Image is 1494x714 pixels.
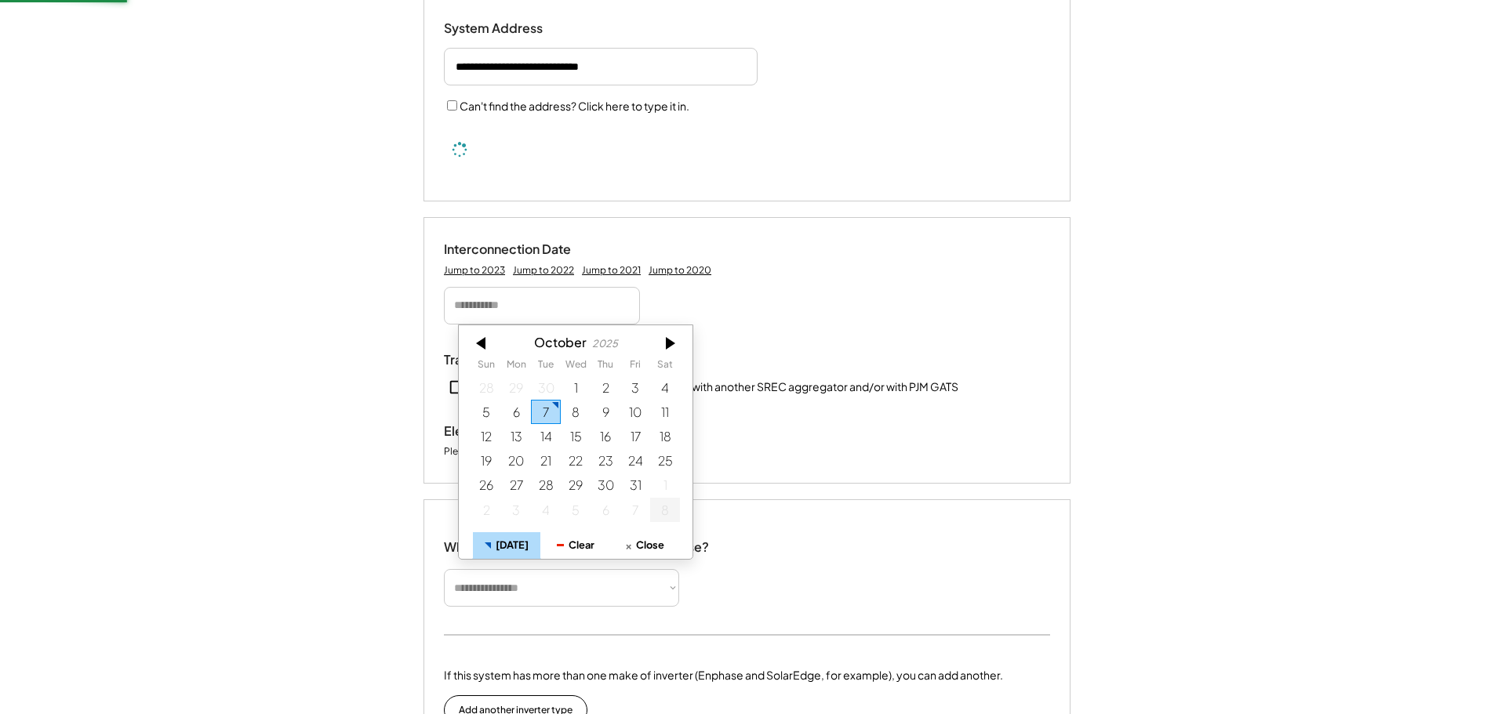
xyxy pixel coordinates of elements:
div: 11/07/2025 [620,497,650,521]
div: 10/07/2025 [531,400,561,424]
div: 11/02/2025 [471,497,501,521]
div: If this system has more than one make of inverter (Enphase and SolarEdge, for example), you can a... [444,667,1003,683]
div: 10/23/2025 [591,448,620,473]
div: 10/27/2025 [501,473,531,497]
div: 10/22/2025 [561,448,591,473]
div: Interconnection Date [444,241,601,258]
button: Clear [541,531,610,559]
div: 11/06/2025 [591,497,620,521]
div: Jump to 2020 [649,264,711,277]
div: 10/25/2025 [650,448,680,473]
div: 10/12/2025 [471,424,501,448]
div: 9/30/2025 [531,375,561,400]
div: October [534,335,587,350]
div: Please first enter the system's address above. [444,445,645,459]
div: 10/21/2025 [531,448,561,473]
div: 11/08/2025 [650,497,680,521]
div: 10/26/2025 [471,473,501,497]
div: 11/01/2025 [650,473,680,497]
div: 10/15/2025 [561,424,591,448]
th: Friday [620,359,650,375]
div: Electric Utility [444,423,601,440]
div: 10/05/2025 [471,400,501,424]
div: 10/16/2025 [591,424,620,448]
th: Monday [501,359,531,375]
div: 10/24/2025 [620,448,650,473]
div: Transfer or Previously Registered? [444,352,648,368]
div: 10/31/2025 [620,473,650,497]
div: 10/11/2025 [650,400,680,424]
th: Saturday [650,359,680,375]
div: 10/09/2025 [591,400,620,424]
div: 9/28/2025 [471,375,501,400]
div: 9/29/2025 [501,375,531,400]
div: 10/30/2025 [591,473,620,497]
div: 10/01/2025 [561,375,591,400]
div: Jump to 2022 [513,264,574,277]
div: 11/05/2025 [561,497,591,521]
th: Wednesday [561,359,591,375]
div: 10/28/2025 [531,473,561,497]
div: 10/29/2025 [561,473,591,497]
div: 10/03/2025 [620,375,650,400]
div: 10/14/2025 [531,424,561,448]
div: 10/04/2025 [650,375,680,400]
div: 10/10/2025 [620,400,650,424]
th: Thursday [591,359,620,375]
div: 11/03/2025 [501,497,531,521]
th: Sunday [471,359,501,375]
div: System Address [444,20,601,37]
div: 2025 [592,338,618,350]
div: 11/04/2025 [531,497,561,521]
div: This system has been previously registered with another SREC aggregator and/or with PJM GATS [471,379,958,395]
div: 10/19/2025 [471,448,501,473]
button: [DATE] [472,531,541,559]
div: 10/20/2025 [501,448,531,473]
div: 10/02/2025 [591,375,620,400]
div: 10/13/2025 [501,424,531,448]
div: Jump to 2023 [444,264,505,277]
div: What make of inverter does this system use? [444,524,709,559]
button: Close [610,531,679,559]
label: Can't find the address? Click here to type it in. [460,99,689,113]
div: 10/18/2025 [650,424,680,448]
th: Tuesday [531,359,561,375]
div: Jump to 2021 [582,264,641,277]
div: 10/17/2025 [620,424,650,448]
div: 10/08/2025 [561,400,591,424]
div: 10/06/2025 [501,400,531,424]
